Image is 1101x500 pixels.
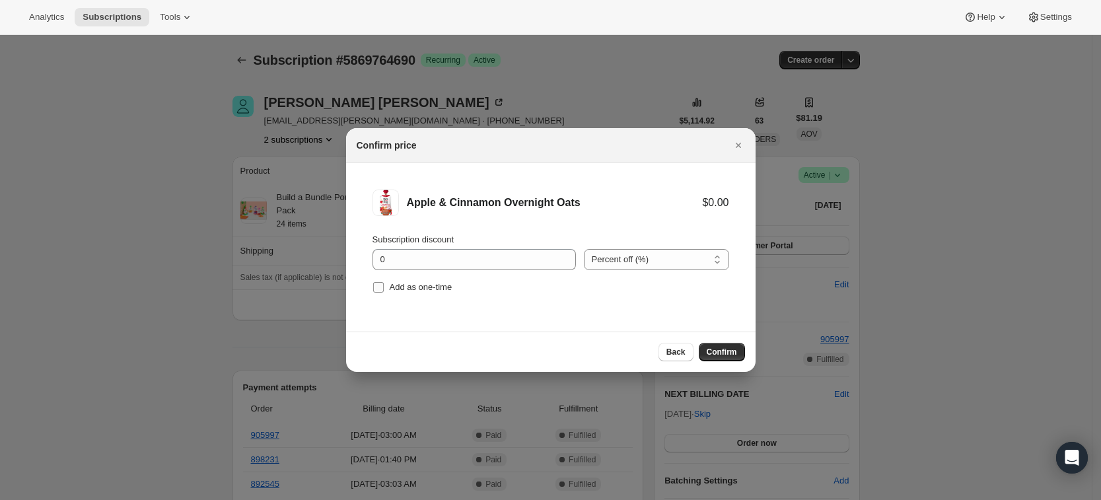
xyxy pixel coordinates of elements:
button: Subscriptions [75,8,149,26]
span: Confirm [707,347,737,357]
div: Apple & Cinnamon Overnight Oats [407,196,703,209]
span: Tools [160,12,180,22]
button: Close [729,136,748,155]
img: Apple & Cinnamon Overnight Oats [373,190,399,216]
span: Settings [1040,12,1072,22]
button: Settings [1019,8,1080,26]
span: Subscription discount [373,234,454,244]
span: Help [977,12,995,22]
span: Subscriptions [83,12,141,22]
span: Back [666,347,686,357]
button: Confirm [699,343,745,361]
button: Analytics [21,8,72,26]
h2: Confirm price [357,139,417,152]
button: Help [956,8,1016,26]
div: Open Intercom Messenger [1056,442,1088,474]
button: Tools [152,8,201,26]
span: Analytics [29,12,64,22]
span: Add as one-time [390,282,452,292]
div: $0.00 [702,196,728,209]
button: Back [658,343,693,361]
